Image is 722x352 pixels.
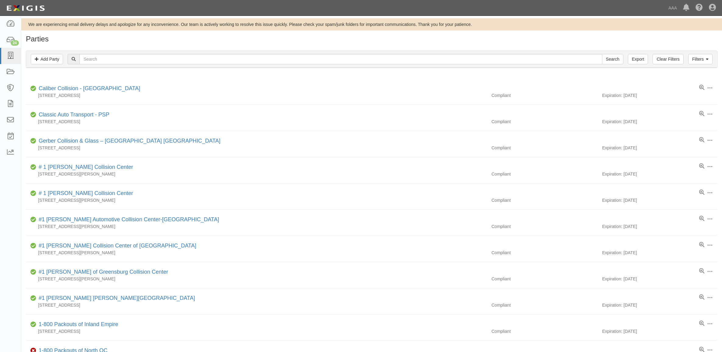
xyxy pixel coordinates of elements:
[26,35,717,43] h1: Parties
[30,113,36,117] i: Compliant
[653,54,683,64] a: Clear Filters
[31,54,63,64] a: Add Party
[30,296,36,300] i: Compliant
[487,92,602,98] div: Compliant
[26,328,487,334] div: [STREET_ADDRESS]
[602,197,718,203] div: Expiration: [DATE]
[699,216,704,222] a: View results summary
[11,40,19,46] div: 24
[487,171,602,177] div: Compliant
[699,268,704,274] a: View results summary
[699,242,704,248] a: View results summary
[26,250,487,256] div: [STREET_ADDRESS][PERSON_NAME]
[665,2,680,14] a: AAA
[30,191,36,196] i: Compliant
[39,295,195,301] a: #1 [PERSON_NAME] [PERSON_NAME][GEOGRAPHIC_DATA]
[39,243,196,249] a: #1 [PERSON_NAME] Collision Center of [GEOGRAPHIC_DATA]
[30,165,36,169] i: Compliant
[39,112,109,118] a: Classic Auto Transport - PSP
[36,321,118,329] div: 1-800 Packouts of Inland Empire
[36,137,220,145] div: Gerber Collision & Glass – Houston Brighton
[26,145,487,151] div: [STREET_ADDRESS]
[699,85,704,91] a: View results summary
[39,164,133,170] a: # 1 [PERSON_NAME] Collision Center
[39,321,118,327] a: 1-800 Packouts of Inland Empire
[5,3,47,14] img: logo-5460c22ac91f19d4615b14bd174203de0afe785f0fc80cf4dbbc73dc1793850b.png
[602,54,623,64] input: Search
[699,111,704,117] a: View results summary
[39,138,220,144] a: Gerber Collision & Glass – [GEOGRAPHIC_DATA] [GEOGRAPHIC_DATA]
[26,223,487,229] div: [STREET_ADDRESS][PERSON_NAME]
[39,216,219,222] a: #1 [PERSON_NAME] Automotive Collision Center-[GEOGRAPHIC_DATA]
[688,54,713,64] a: Filters
[487,302,602,308] div: Compliant
[36,111,109,119] div: Classic Auto Transport - PSP
[30,270,36,274] i: Compliant
[36,85,140,93] div: Caliber Collision - Gainesville
[30,139,36,143] i: Compliant
[36,216,219,224] div: #1 Cochran Automotive Collision Center-Monroeville
[36,190,133,197] div: # 1 Cochran Collision Center
[21,21,722,27] div: We are experiencing email delivery delays and apologize for any inconvenience. Our team is active...
[487,250,602,256] div: Compliant
[487,328,602,334] div: Compliant
[602,119,718,125] div: Expiration: [DATE]
[26,171,487,177] div: [STREET_ADDRESS][PERSON_NAME]
[487,197,602,203] div: Compliant
[39,190,133,196] a: # 1 [PERSON_NAME] Collision Center
[36,242,196,250] div: #1 Cochran Collision Center of Greensburg
[699,321,704,327] a: View results summary
[487,145,602,151] div: Compliant
[602,171,718,177] div: Expiration: [DATE]
[30,322,36,327] i: Compliant
[79,54,602,64] input: Search
[487,223,602,229] div: Compliant
[602,145,718,151] div: Expiration: [DATE]
[30,244,36,248] i: Compliant
[26,119,487,125] div: [STREET_ADDRESS]
[26,276,487,282] div: [STREET_ADDRESS][PERSON_NAME]
[628,54,648,64] a: Export
[699,137,704,143] a: View results summary
[487,276,602,282] div: Compliant
[602,223,718,229] div: Expiration: [DATE]
[602,328,718,334] div: Expiration: [DATE]
[699,294,704,300] a: View results summary
[699,190,704,196] a: View results summary
[39,85,140,91] a: Caliber Collision - [GEOGRAPHIC_DATA]
[602,250,718,256] div: Expiration: [DATE]
[39,269,168,275] a: #1 [PERSON_NAME] of Greensburg Collision Center
[602,302,718,308] div: Expiration: [DATE]
[30,218,36,222] i: Compliant
[696,4,703,12] i: Help Center - Complianz
[26,302,487,308] div: [STREET_ADDRESS]
[26,197,487,203] div: [STREET_ADDRESS][PERSON_NAME]
[36,294,195,302] div: #1 Cochran Robinson Township
[36,163,133,171] div: # 1 Cochran Collision Center
[36,268,168,276] div: #1 Cochran of Greensburg Collision Center
[487,119,602,125] div: Compliant
[602,276,718,282] div: Expiration: [DATE]
[602,92,718,98] div: Expiration: [DATE]
[699,163,704,169] a: View results summary
[30,87,36,91] i: Compliant
[26,92,487,98] div: [STREET_ADDRESS]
